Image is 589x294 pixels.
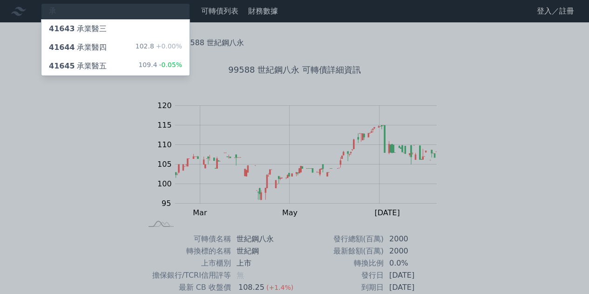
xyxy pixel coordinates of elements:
[49,42,107,53] div: 承業醫四
[49,43,75,52] span: 41644
[41,57,190,75] a: 41645承業醫五 109.4-0.05%
[154,42,182,50] span: +0.00%
[49,61,107,72] div: 承業醫五
[49,23,107,34] div: 承業醫三
[49,62,75,70] span: 41645
[41,20,190,38] a: 41643承業醫三
[41,38,190,57] a: 41644承業醫四 102.8+0.00%
[157,61,182,68] span: -0.05%
[49,24,75,33] span: 41643
[135,42,182,53] div: 102.8
[138,61,182,72] div: 109.4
